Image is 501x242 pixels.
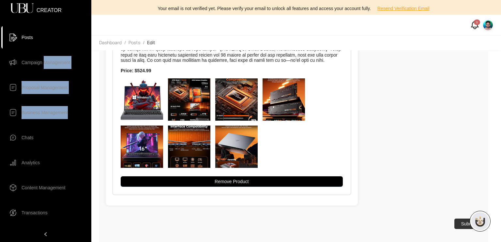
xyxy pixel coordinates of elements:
[22,206,48,219] span: Transactions
[461,220,475,227] span: Submit
[127,39,142,47] a: Posts
[483,20,493,30] img: d9fcadb0-710e-49c6-9c5f-24f0cc206447_T2811B65T-U07A7CMSG9G-d556d3f6a6ef-512.webp
[215,126,258,168] img: Product 6
[22,156,40,169] span: Analytics
[95,3,497,14] div: Your email is not verified yet. Please verify your email to unlock all features and access your a...
[22,131,34,144] span: Chats
[124,39,126,47] li: /
[22,106,68,119] span: Business Management
[121,126,163,168] img: Product 4
[121,78,163,121] img: Product 0
[263,78,305,121] img: Product 3
[22,81,68,94] span: Proposal Management
[215,178,249,185] span: Remove Product
[121,176,343,187] button: Remove Product
[377,5,430,12] span: Resend Verification Email
[215,78,258,121] img: Product 2
[474,215,487,228] img: chatboticon-C4A3G2IU.png
[168,126,210,168] img: Product 5
[474,20,480,25] div: 5
[22,31,33,44] span: Posts
[99,39,122,46] span: Dashboard
[143,39,144,47] li: /
[168,78,210,121] img: Product 1
[454,219,482,229] button: Submit
[121,68,343,73] h3: Price: $ 524.99
[37,8,62,9] span: CREATOR
[22,56,70,69] span: Campaign Management
[147,39,155,46] span: Edit
[22,181,66,194] span: Content Management
[43,232,48,236] span: left
[372,3,435,14] button: Resend Verification Email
